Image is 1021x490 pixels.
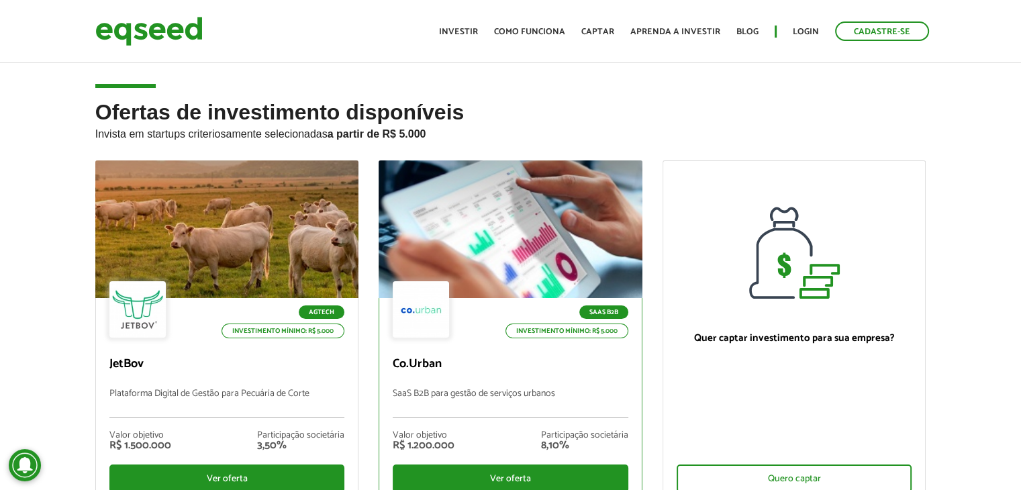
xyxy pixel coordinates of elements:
[95,101,926,160] h2: Ofertas de investimento disponíveis
[579,305,628,319] p: SaaS B2B
[541,431,628,440] div: Participação societária
[494,28,565,36] a: Como funciona
[95,124,926,140] p: Invista em startups criteriosamente selecionadas
[393,389,628,418] p: SaaS B2B para gestão de serviços urbanos
[328,128,426,140] strong: a partir de R$ 5.000
[299,305,344,319] p: Agtech
[95,13,203,49] img: EqSeed
[393,431,454,440] div: Valor objetivo
[736,28,759,36] a: Blog
[109,431,171,440] div: Valor objetivo
[835,21,929,41] a: Cadastre-se
[541,440,628,451] div: 8,10%
[505,324,628,338] p: Investimento mínimo: R$ 5.000
[109,440,171,451] div: R$ 1.500.000
[439,28,478,36] a: Investir
[257,440,344,451] div: 3,50%
[109,357,345,372] p: JetBov
[630,28,720,36] a: Aprenda a investir
[257,431,344,440] div: Participação societária
[677,332,912,344] p: Quer captar investimento para sua empresa?
[581,28,614,36] a: Captar
[393,357,628,372] p: Co.Urban
[793,28,819,36] a: Login
[393,440,454,451] div: R$ 1.200.000
[222,324,344,338] p: Investimento mínimo: R$ 5.000
[109,389,345,418] p: Plataforma Digital de Gestão para Pecuária de Corte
